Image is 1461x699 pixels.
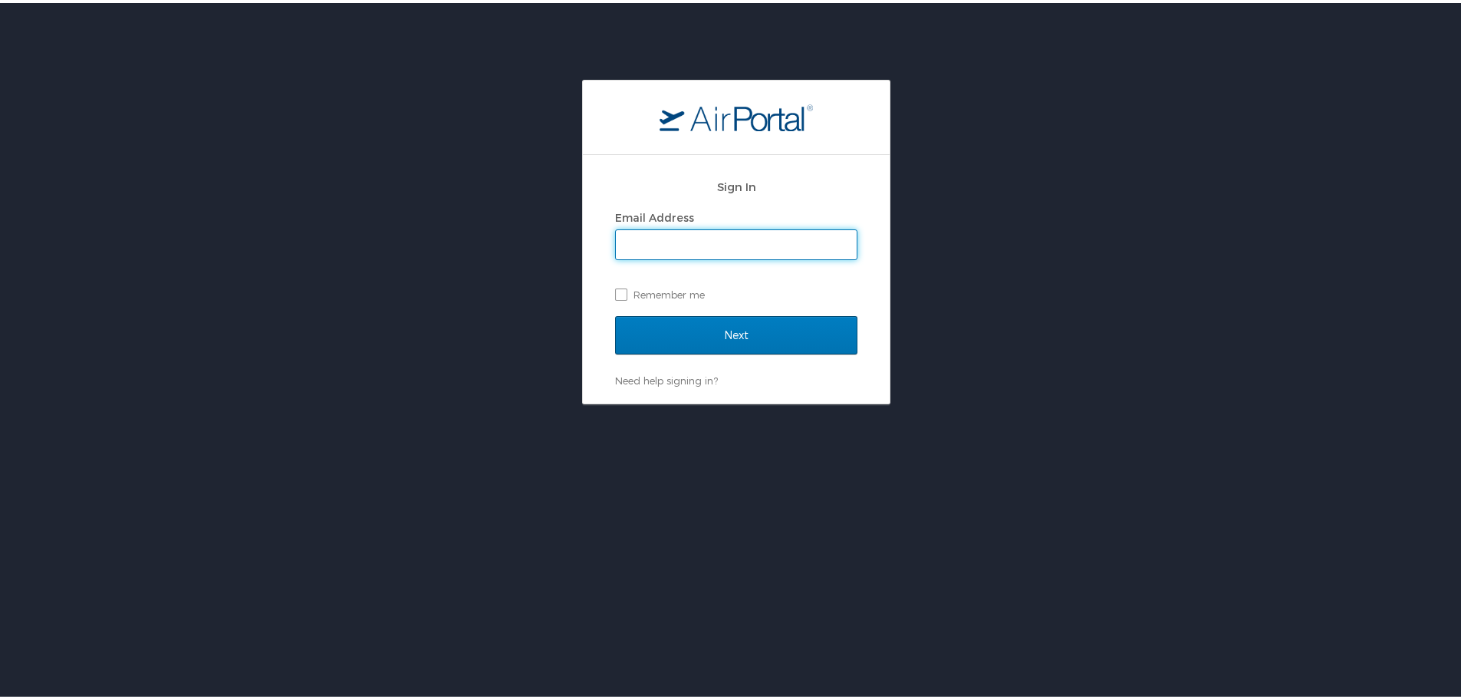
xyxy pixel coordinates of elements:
a: Need help signing in? [615,371,718,384]
label: Email Address [615,208,694,221]
input: Next [615,313,857,351]
img: logo [660,101,813,128]
h2: Sign In [615,175,857,193]
label: Remember me [615,280,857,303]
